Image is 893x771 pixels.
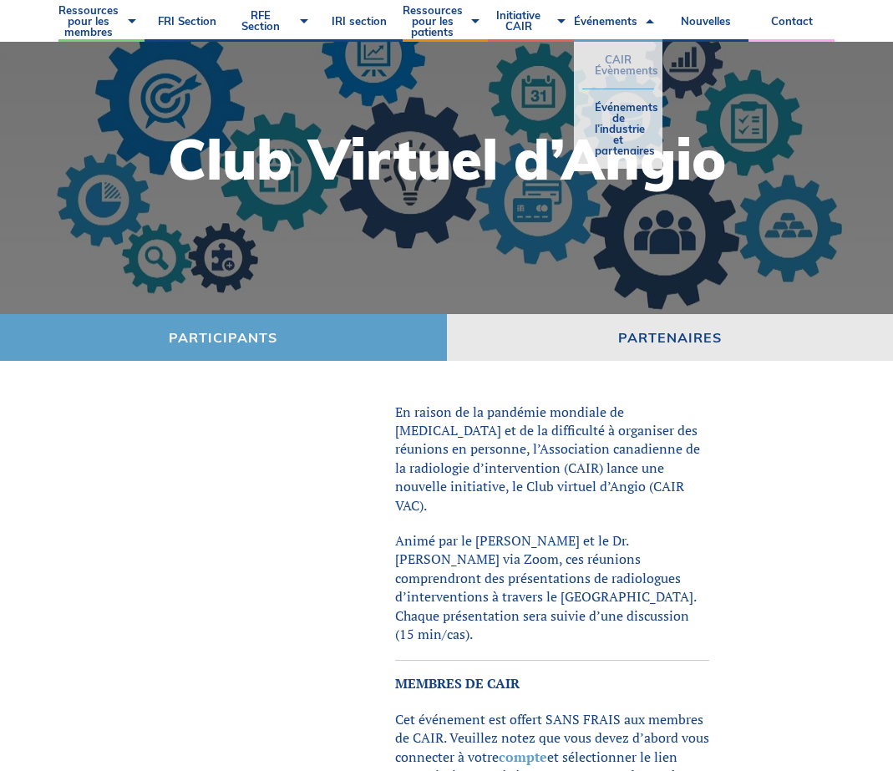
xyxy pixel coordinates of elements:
[395,403,709,515] p: En raison de la pandémie mondiale de [MEDICAL_DATA] et de la difficulté à organiser des réunions ...
[168,131,726,187] h1: Club Virtuel d’Angio
[499,748,547,766] a: compte
[582,42,654,89] a: CAIR Évènements
[582,89,654,169] a: Événements de l’industrie et partenaires
[395,674,520,692] strong: MEMBRES DE CAIR
[395,531,709,643] p: Animé par le [PERSON_NAME] et le Dr. [PERSON_NAME] via Zoom, ces réunions comprendront des présen...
